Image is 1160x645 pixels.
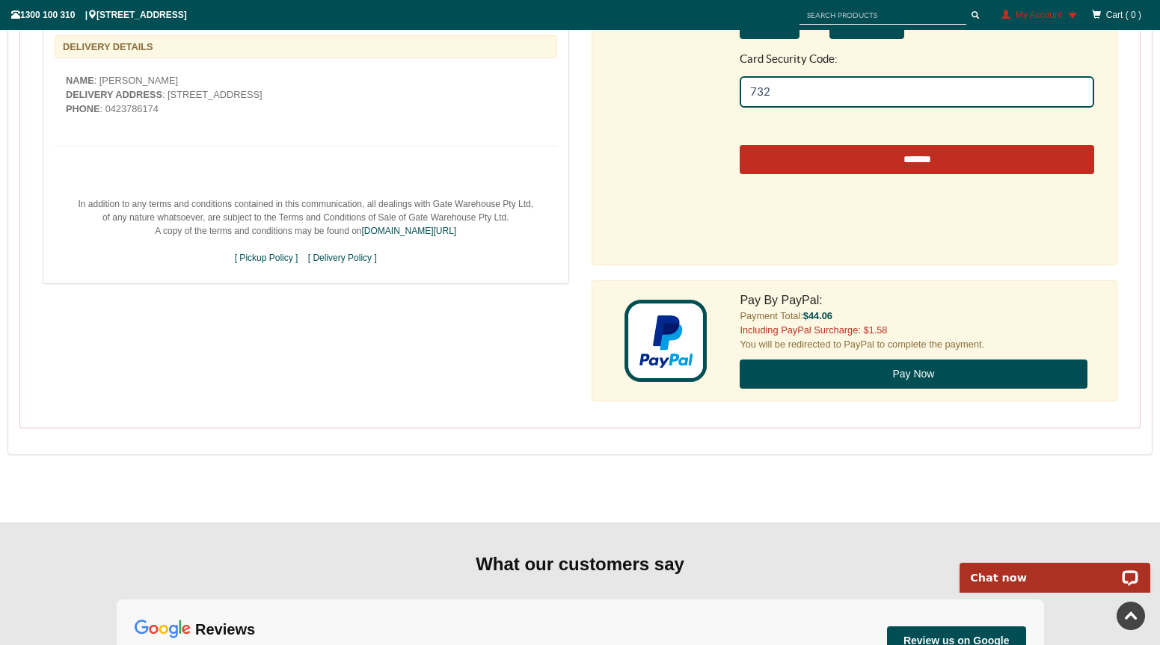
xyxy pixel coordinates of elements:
[117,552,1044,576] div: What our customers say
[11,194,25,207] span: 01
[1106,10,1141,20] span: Cart ( 0 )
[235,253,298,263] a: [ Pickup Policy ]
[308,253,377,263] a: [ Delivery Policy ]
[66,89,162,100] b: DELIVERY ADDRESS
[66,75,94,86] b: NAME
[740,292,1094,309] h5: Pay By PayPal:
[66,103,100,114] b: PHONE
[90,185,165,216] a: 2026
[11,10,187,20] span: 1300 100 310 | [STREET_ADDRESS]
[625,300,707,382] img: paypal.png
[55,73,557,117] div: : [PERSON_NAME] : [STREET_ADDRESS] : 0423786174
[800,6,966,25] input: SEARCH PRODUCTS
[950,546,1160,593] iframe: LiveChat chat widget
[740,324,887,336] span: Including PayPal Surcharge: $1.58
[728,292,1105,389] div: Payment Total: You will be redirected to PayPal to complete the payment.
[195,620,255,639] div: reviews
[740,359,1087,389] button: Pay Now
[63,41,153,52] b: DELIVERY DETAILS
[803,310,832,321] span: $44.06
[101,194,128,207] span: 2026
[361,226,456,236] a: [DOMAIN_NAME][URL]
[55,190,557,272] div: In addition to any terms and conditions contained in this communication, all dealings with Gate W...
[1016,10,1062,20] span: My Account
